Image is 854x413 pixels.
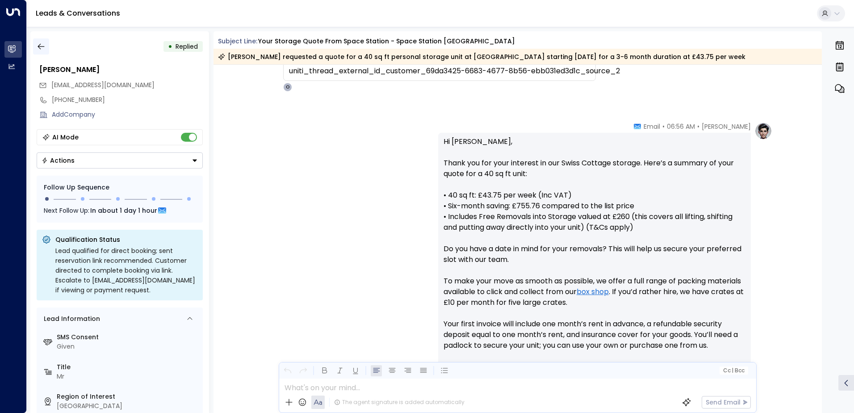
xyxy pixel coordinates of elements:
div: • [168,38,172,55]
span: | [732,367,733,374]
span: • [697,122,699,131]
img: profile-logo.png [754,122,772,140]
div: [PERSON_NAME] [39,64,203,75]
span: 06:56 AM [667,122,695,131]
span: Email [644,122,660,131]
span: Replied [176,42,198,51]
div: Lead qualified for direct booking; sent reservation link recommended. Customer directed to comple... [55,246,197,295]
button: Redo [297,365,309,376]
div: Follow Up Sequence [44,183,196,192]
div: AI Mode [52,133,79,142]
p: Qualification Status [55,235,197,244]
div: Lead Information [41,314,100,324]
div: O [283,83,292,92]
span: Subject Line: [218,37,257,46]
div: [GEOGRAPHIC_DATA] [57,401,199,411]
div: Actions [42,156,75,164]
div: [PHONE_NUMBER] [52,95,203,105]
div: Mr [57,372,199,381]
span: [PERSON_NAME] [702,122,751,131]
span: [EMAIL_ADDRESS][DOMAIN_NAME] [51,80,155,89]
span: In about 1 day 1 hour [90,206,157,215]
button: Cc|Bcc [719,367,748,375]
span: • [662,122,665,131]
div: Button group with a nested menu [37,152,203,169]
div: Your storage quote from Space Station - Space Station [GEOGRAPHIC_DATA] [258,37,515,46]
button: Actions [37,152,203,169]
div: [PERSON_NAME] requested a quote for a 40 sq ft personal storage unit at [GEOGRAPHIC_DATA] startin... [218,52,745,61]
div: Given [57,342,199,351]
button: Undo [282,365,293,376]
label: Region of Interest [57,392,199,401]
label: SMS Consent [57,333,199,342]
div: The agent signature is added automatically [334,398,465,406]
a: Leads & Conversations [36,8,120,18]
div: AddCompany [52,110,203,119]
div: Next Follow Up: [44,206,196,215]
a: box shop [577,287,609,297]
span: Cc Bcc [723,367,744,374]
span: barryyoung82@gmail.com [51,80,155,90]
label: Title [57,362,199,372]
